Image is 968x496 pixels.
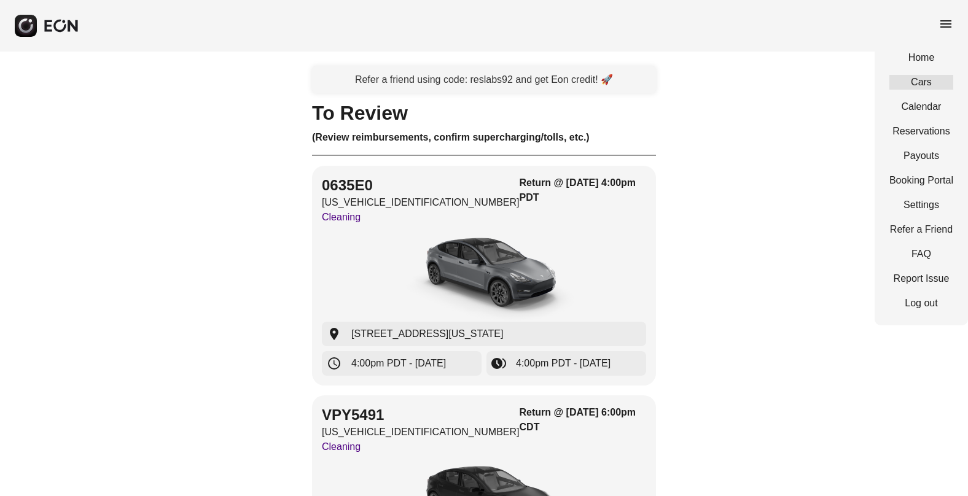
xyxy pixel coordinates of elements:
a: Reservations [889,124,953,139]
span: menu [939,17,953,31]
a: Home [889,50,953,65]
a: Refer a friend using code: reslabs92 and get Eon credit! 🚀 [312,66,656,93]
h1: To Review [312,106,656,120]
p: Cleaning [322,440,520,454]
a: Settings [889,198,953,212]
a: Log out [889,296,953,311]
span: schedule [327,356,342,371]
a: Report Issue [889,271,953,286]
h2: VPY5491 [322,405,520,425]
h3: Return @ [DATE] 6:00pm CDT [520,405,646,435]
a: Payouts [889,149,953,163]
span: 4:00pm PDT - [DATE] [351,356,446,371]
p: Cleaning [322,210,520,225]
a: Booking Portal [889,173,953,188]
a: Refer a Friend [889,222,953,237]
span: 4:00pm PDT - [DATE] [516,356,611,371]
h3: Return @ [DATE] 4:00pm PDT [520,176,646,205]
span: location_on [327,327,342,341]
h3: (Review reimbursements, confirm supercharging/tolls, etc.) [312,130,656,145]
span: browse_gallery [491,356,506,371]
img: car [392,230,576,322]
a: Cars [889,75,953,90]
a: Calendar [889,99,953,114]
h2: 0635E0 [322,176,520,195]
p: [US_VEHICLE_IDENTIFICATION_NUMBER] [322,425,520,440]
button: 0635E0[US_VEHICLE_IDENTIFICATION_NUMBER]CleaningReturn @ [DATE] 4:00pm PDTcar[STREET_ADDRESS][US_... [312,166,656,386]
p: [US_VEHICLE_IDENTIFICATION_NUMBER] [322,195,520,210]
a: FAQ [889,247,953,262]
span: [STREET_ADDRESS][US_STATE] [351,327,503,341]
